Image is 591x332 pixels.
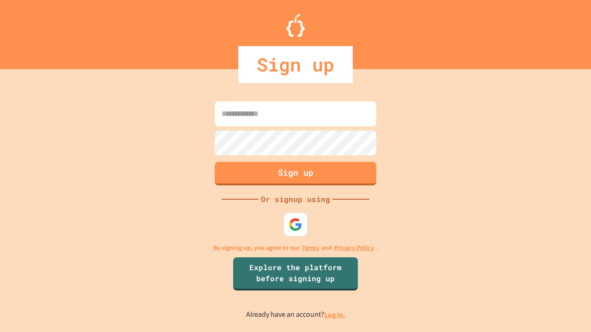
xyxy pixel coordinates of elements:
[334,243,374,253] a: Privacy Policy
[552,295,582,323] iframe: chat widget
[289,218,302,231] img: google-icon.svg
[286,14,305,37] img: Logo.svg
[246,309,345,320] p: Already have an account?
[259,194,332,205] div: Or signup using
[238,46,353,83] div: Sign up
[213,243,378,253] p: By signing up, you agree to our and .
[514,255,582,294] iframe: chat widget
[215,162,376,185] button: Sign up
[233,257,358,290] a: Explore the platform before signing up
[324,310,345,320] a: Log in.
[302,243,319,253] a: Terms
